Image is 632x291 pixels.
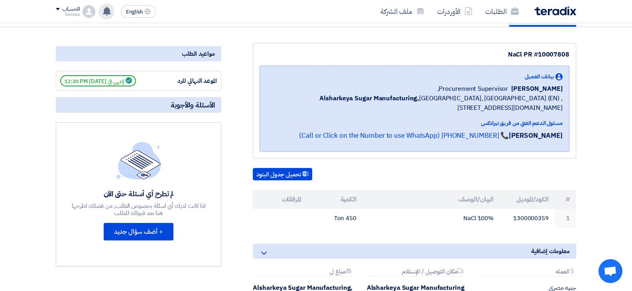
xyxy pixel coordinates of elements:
[511,84,563,94] span: [PERSON_NAME]
[56,46,221,61] div: مواعيد الطلب
[531,247,570,256] span: معلومات إضافية
[509,131,563,141] strong: [PERSON_NAME]
[253,190,308,209] th: المرفقات
[157,76,217,86] div: الموعد النهائي للرد
[126,9,143,15] span: English
[71,202,207,217] div: اذا كانت لديك أي اسئلة بخصوص الطلب, من فضلك اطرحها هنا بعد قبولك للطلب
[599,259,622,283] a: دردشة مفتوحة
[437,84,508,94] span: Procurement Supervisor,
[308,190,363,209] th: الكمية
[363,209,500,228] td: NaCl 100%
[480,268,576,277] div: العمله
[555,190,576,209] th: #
[266,94,563,113] span: [GEOGRAPHIC_DATA], [GEOGRAPHIC_DATA] (EN) ,[STREET_ADDRESS][DOMAIN_NAME]
[500,190,555,209] th: الكود/الموديل
[256,268,352,277] div: مباع ل
[60,75,136,86] span: إنتهي في [DATE] 12:30 PM
[104,223,173,240] button: + أضف سؤال جديد
[308,209,363,228] td: 450 Ton
[299,131,509,141] a: 📞 [PHONE_NUMBER] (Call or Click on the Number to use WhatsApp)
[266,119,563,127] div: مسئول الدعم الفني من فريق تيرادكس
[62,6,79,13] div: الحساب
[319,94,419,103] b: Alsharkeya Sugar Manufacturing,
[56,12,79,17] div: Somaia
[83,5,95,18] img: profile_test.png
[500,209,555,228] td: 1300000359
[535,6,576,16] img: Teradix logo
[260,50,569,59] div: NaCl PR #10007808
[121,5,156,18] button: English
[555,209,576,228] td: 1
[363,190,500,209] th: البيان/الوصف
[368,268,464,277] div: مكان التوصيل / الإستلام
[374,2,431,21] a: ملف الشركة
[479,2,525,21] a: الطلبات
[171,100,215,109] span: الأسئلة والأجوبة
[116,142,161,179] img: empty_state_list.svg
[253,168,312,181] button: تحميل جدول البنود
[525,72,554,81] span: بيانات العميل
[431,2,479,21] a: الأوردرات
[71,189,207,198] div: لم تطرح أي أسئلة حتى الآن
